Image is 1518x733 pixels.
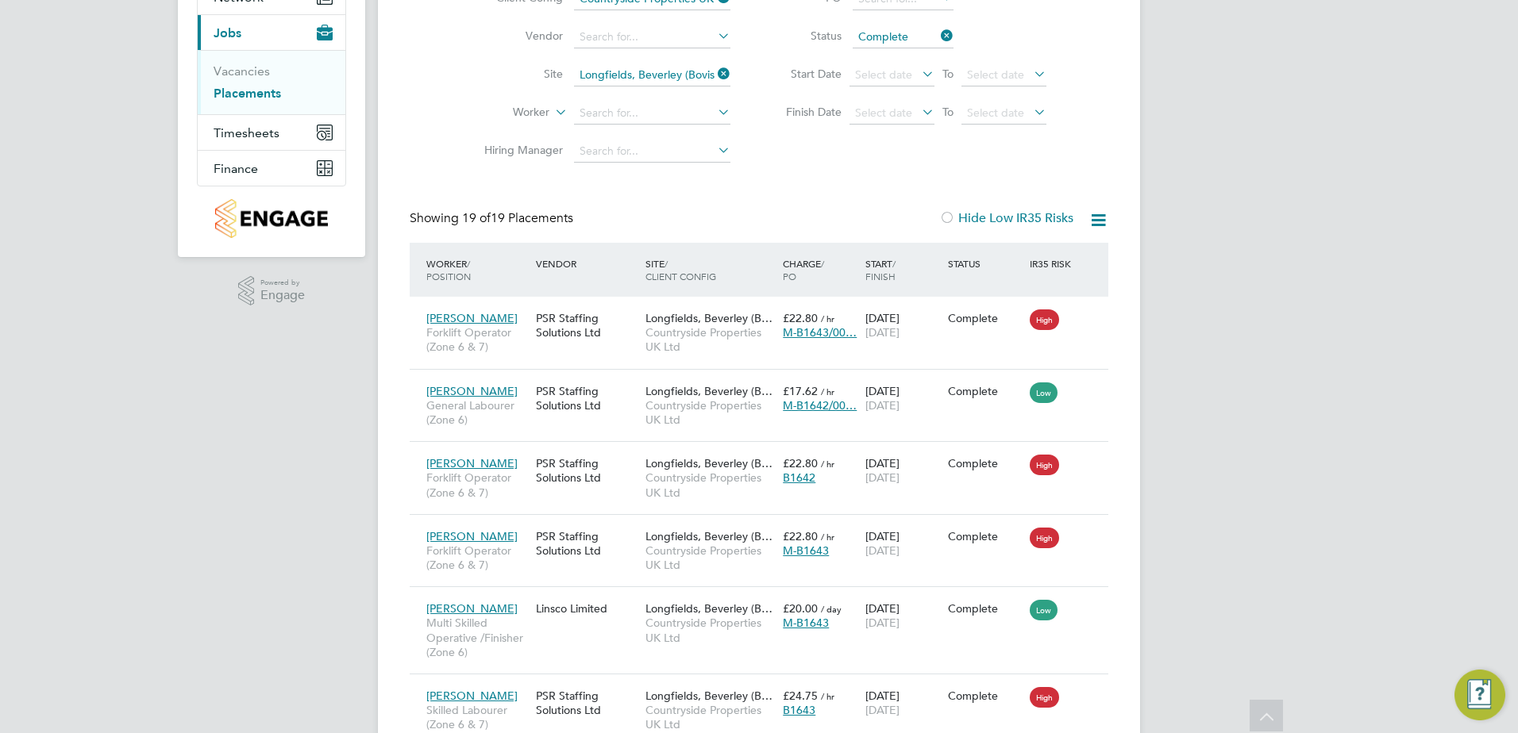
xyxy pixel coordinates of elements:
[938,102,958,122] span: To
[472,67,563,81] label: Site
[422,447,1108,461] a: [PERSON_NAME]Forklift Operator (Zone 6 & 7)PSR Staffing Solutions LtdLongfields, Beverley (B…Coun...
[645,257,716,282] span: / Client Config
[1026,249,1081,278] div: IR35 Risk
[948,384,1023,398] div: Complete
[472,143,563,157] label: Hiring Manager
[865,703,900,717] span: [DATE]
[532,249,641,278] div: Vendor
[1030,528,1059,548] span: High
[422,375,1108,389] a: [PERSON_NAME]General Labourer (Zone 6)PSR Staffing Solutions LtdLongfields, Beverley (B…Countrysi...
[426,543,528,572] span: Forklift Operator (Zone 6 & 7)
[865,398,900,413] span: [DATE]
[865,543,900,558] span: [DATE]
[855,67,912,82] span: Select date
[214,63,270,79] a: Vacancies
[821,458,834,470] span: / hr
[645,616,775,644] span: Countryside Properties UK Ltd
[215,199,327,238] img: countryside-properties-logo-retina.png
[861,681,944,725] div: [DATE]
[426,689,518,703] span: [PERSON_NAME]
[861,249,944,290] div: Start
[948,689,1023,703] div: Complete
[260,289,305,302] span: Engage
[422,302,1108,316] a: [PERSON_NAME]Forklift Operator (Zone 6 & 7)PSR Staffing Solutions LtdLongfields, Beverley (B…Coun...
[532,303,641,347] div: PSR Staffing Solutions Ltd
[645,384,772,398] span: Longfields, Beverley (B…
[645,456,772,470] span: Longfields, Beverley (B…
[783,470,815,485] span: B1642
[821,386,834,397] span: / hr
[472,29,563,43] label: Vendor
[645,543,775,572] span: Countryside Properties UK Ltd
[426,601,518,616] span: [PERSON_NAME]
[865,257,896,282] span: / Finish
[532,376,641,420] div: PSR Staffing Solutions Ltd
[783,311,818,325] span: £22.80
[1454,670,1505,720] button: Engage Resource Center
[948,456,1023,470] div: Complete
[944,249,1027,278] div: Status
[532,681,641,725] div: PSR Staffing Solutions Ltd
[574,140,730,163] input: Search for...
[426,456,518,470] span: [PERSON_NAME]
[426,311,518,325] span: [PERSON_NAME]
[645,325,775,354] span: Countryside Properties UK Ltd
[198,50,345,114] div: Jobs
[532,521,641,566] div: PSR Staffing Solutions Ltd
[214,86,281,101] a: Placements
[532,448,641,493] div: PSR Staffing Solutions Ltd
[783,384,818,398] span: £17.62
[821,603,842,615] span: / day
[422,593,1108,606] a: [PERSON_NAME]Multi Skilled Operative /Finisher (Zone 6)Linsco LimitedLongfields, Beverley (B…Coun...
[783,529,818,543] span: £22.80
[645,311,772,325] span: Longfields, Beverley (B…
[770,67,842,81] label: Start Date
[967,67,1024,82] span: Select date
[214,125,279,140] span: Timesheets
[948,601,1023,616] div: Complete
[641,249,779,290] div: Site
[865,325,900,340] span: [DATE]
[645,703,775,731] span: Countryside Properties UK Ltd
[783,456,818,470] span: £22.80
[1030,382,1058,403] span: Low
[1030,455,1059,475] span: High
[260,276,305,290] span: Powered by
[861,593,944,638] div: [DATE]
[198,115,345,150] button: Timesheets
[861,521,944,566] div: [DATE]
[422,680,1108,693] a: [PERSON_NAME]Skilled Labourer (Zone 6 & 7)PSR Staffing Solutions LtdLongfields, Beverley (B…Count...
[855,106,912,120] span: Select date
[645,689,772,703] span: Longfields, Beverley (B…
[422,520,1108,534] a: [PERSON_NAME]Forklift Operator (Zone 6 & 7)PSR Staffing Solutions LtdLongfields, Beverley (B…Coun...
[948,311,1023,325] div: Complete
[821,313,834,324] span: / hr
[783,257,824,282] span: / PO
[783,616,829,630] span: M-B1643
[574,64,730,86] input: Search for...
[861,448,944,493] div: [DATE]
[1030,309,1059,330] span: High
[645,601,772,616] span: Longfields, Beverley (B…
[861,303,944,347] div: [DATE]
[853,26,954,48] input: Select one
[410,210,576,227] div: Showing
[198,151,345,186] button: Finance
[770,105,842,119] label: Finish Date
[783,601,818,616] span: £20.00
[426,616,528,659] span: Multi Skilled Operative /Finisher (Zone 6)
[939,210,1073,226] label: Hide Low IR35 Risks
[783,398,857,413] span: M-B1642/00…
[783,689,818,703] span: £24.75
[783,703,815,717] span: B1643
[948,529,1023,543] div: Complete
[1030,600,1058,620] span: Low
[214,25,241,40] span: Jobs
[645,529,772,543] span: Longfields, Beverley (B…
[426,384,518,398] span: [PERSON_NAME]
[422,249,532,290] div: Worker
[426,470,528,499] span: Forklift Operator (Zone 6 & 7)
[574,26,730,48] input: Search for...
[574,102,730,125] input: Search for...
[645,398,775,427] span: Countryside Properties UK Ltd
